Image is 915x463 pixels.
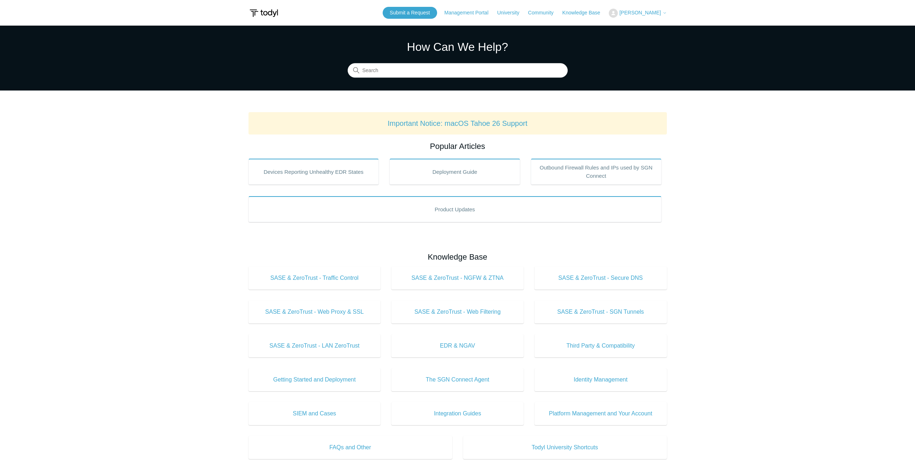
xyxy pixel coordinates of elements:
[259,409,370,418] span: SIEM and Cases
[248,159,379,185] a: Devices Reporting Unhealthy EDR States
[545,274,656,282] span: SASE & ZeroTrust - Secure DNS
[248,266,381,290] a: SASE & ZeroTrust - Traffic Control
[619,10,661,16] span: [PERSON_NAME]
[391,300,524,323] a: SASE & ZeroTrust - Web Filtering
[535,368,667,391] a: Identity Management
[402,341,513,350] span: EDR & NGAV
[402,409,513,418] span: Integration Guides
[463,436,667,459] a: Todyl University Shortcuts
[383,7,437,19] a: Submit a Request
[402,375,513,384] span: The SGN Connect Agent
[562,9,607,17] a: Knowledge Base
[528,9,561,17] a: Community
[390,159,520,185] a: Deployment Guide
[402,308,513,316] span: SASE & ZeroTrust - Web Filtering
[497,9,526,17] a: University
[609,9,667,18] button: [PERSON_NAME]
[535,266,667,290] a: SASE & ZeroTrust - Secure DNS
[259,443,441,452] span: FAQs and Other
[391,402,524,425] a: Integration Guides
[259,375,370,384] span: Getting Started and Deployment
[474,443,656,452] span: Todyl University Shortcuts
[248,251,667,263] h2: Knowledge Base
[248,436,452,459] a: FAQs and Other
[248,368,381,391] a: Getting Started and Deployment
[444,9,496,17] a: Management Portal
[535,402,667,425] a: Platform Management and Your Account
[531,159,661,185] a: Outbound Firewall Rules and IPs used by SGN Connect
[402,274,513,282] span: SASE & ZeroTrust - NGFW & ZTNA
[545,375,656,384] span: Identity Management
[248,196,661,222] a: Product Updates
[388,119,528,127] a: Important Notice: macOS Tahoe 26 Support
[535,334,667,357] a: Third Party & Compatibility
[535,300,667,323] a: SASE & ZeroTrust - SGN Tunnels
[348,38,568,56] h1: How Can We Help?
[259,274,370,282] span: SASE & ZeroTrust - Traffic Control
[545,409,656,418] span: Platform Management and Your Account
[248,334,381,357] a: SASE & ZeroTrust - LAN ZeroTrust
[248,300,381,323] a: SASE & ZeroTrust - Web Proxy & SSL
[391,334,524,357] a: EDR & NGAV
[545,308,656,316] span: SASE & ZeroTrust - SGN Tunnels
[391,368,524,391] a: The SGN Connect Agent
[391,266,524,290] a: SASE & ZeroTrust - NGFW & ZTNA
[259,308,370,316] span: SASE & ZeroTrust - Web Proxy & SSL
[248,140,667,152] h2: Popular Articles
[248,6,279,20] img: Todyl Support Center Help Center home page
[348,63,568,78] input: Search
[545,341,656,350] span: Third Party & Compatibility
[259,341,370,350] span: SASE & ZeroTrust - LAN ZeroTrust
[248,402,381,425] a: SIEM and Cases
